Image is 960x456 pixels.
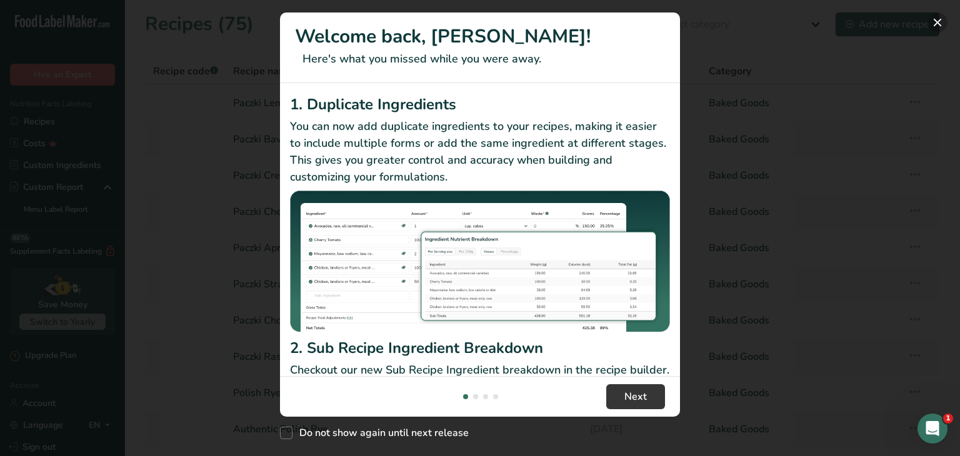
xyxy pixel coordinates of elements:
[290,362,670,412] p: Checkout our new Sub Recipe Ingredient breakdown in the recipe builder. You can now see your Reci...
[290,93,670,116] h2: 1. Duplicate Ingredients
[292,427,469,439] span: Do not show again until next release
[943,414,953,424] span: 1
[290,118,670,186] p: You can now add duplicate ingredients to your recipes, making it easier to include multiple forms...
[295,22,665,51] h1: Welcome back, [PERSON_NAME]!
[295,51,665,67] p: Here's what you missed while you were away.
[290,337,670,359] h2: 2. Sub Recipe Ingredient Breakdown
[917,414,947,444] iframe: Intercom live chat
[624,389,647,404] span: Next
[606,384,665,409] button: Next
[290,191,670,332] img: Duplicate Ingredients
